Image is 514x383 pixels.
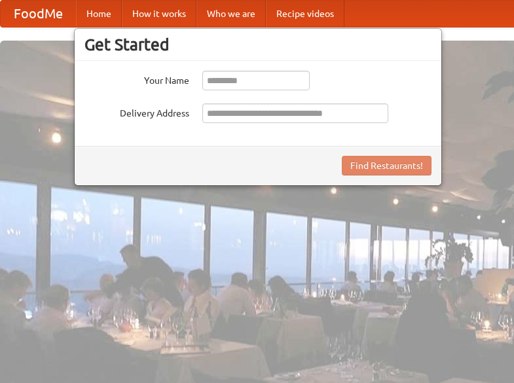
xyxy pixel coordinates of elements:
[84,103,189,120] label: Delivery Address
[196,1,266,27] a: Who we are
[1,1,76,27] a: FoodMe
[76,1,122,27] a: Home
[122,1,196,27] a: How it works
[84,35,431,54] h3: Get Started
[84,71,189,87] label: Your Name
[342,156,431,175] button: Find Restaurants!
[266,1,344,27] a: Recipe videos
